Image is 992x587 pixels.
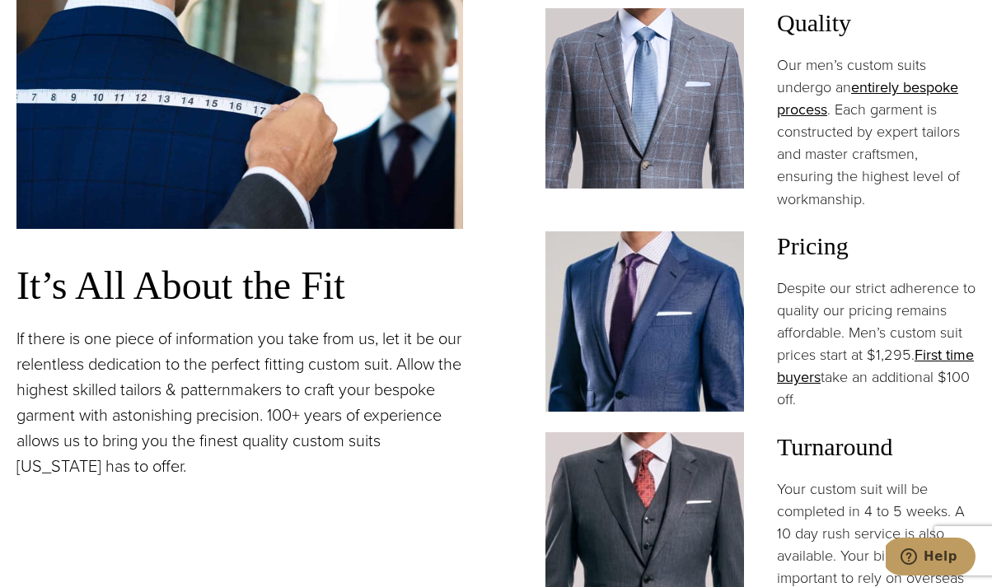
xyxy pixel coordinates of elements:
h3: Quality [777,8,976,38]
p: Despite our strict adherence to quality our pricing remains affordable. Men’s custom suit prices ... [777,277,976,412]
a: First time buyers [777,344,974,388]
a: entirely bespoke process [777,77,958,120]
h3: It’s All About the Fit [16,262,463,310]
img: Client in blue solid custom made suit with white shirt and navy tie. Fabric by Scabal. [545,231,744,412]
iframe: Opens a widget where you can chat to one of our agents [886,538,976,579]
p: If there is one piece of information you take from us, let it be our relentless dedication to the... [16,326,463,479]
h3: Turnaround [777,432,976,462]
img: Client in Zegna grey windowpane bespoke suit with white shirt and light blue tie. [545,8,744,189]
h3: Pricing [777,231,976,261]
p: Our men’s custom suits undergo an . Each garment is constructed by expert tailors and master craf... [777,54,976,211]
